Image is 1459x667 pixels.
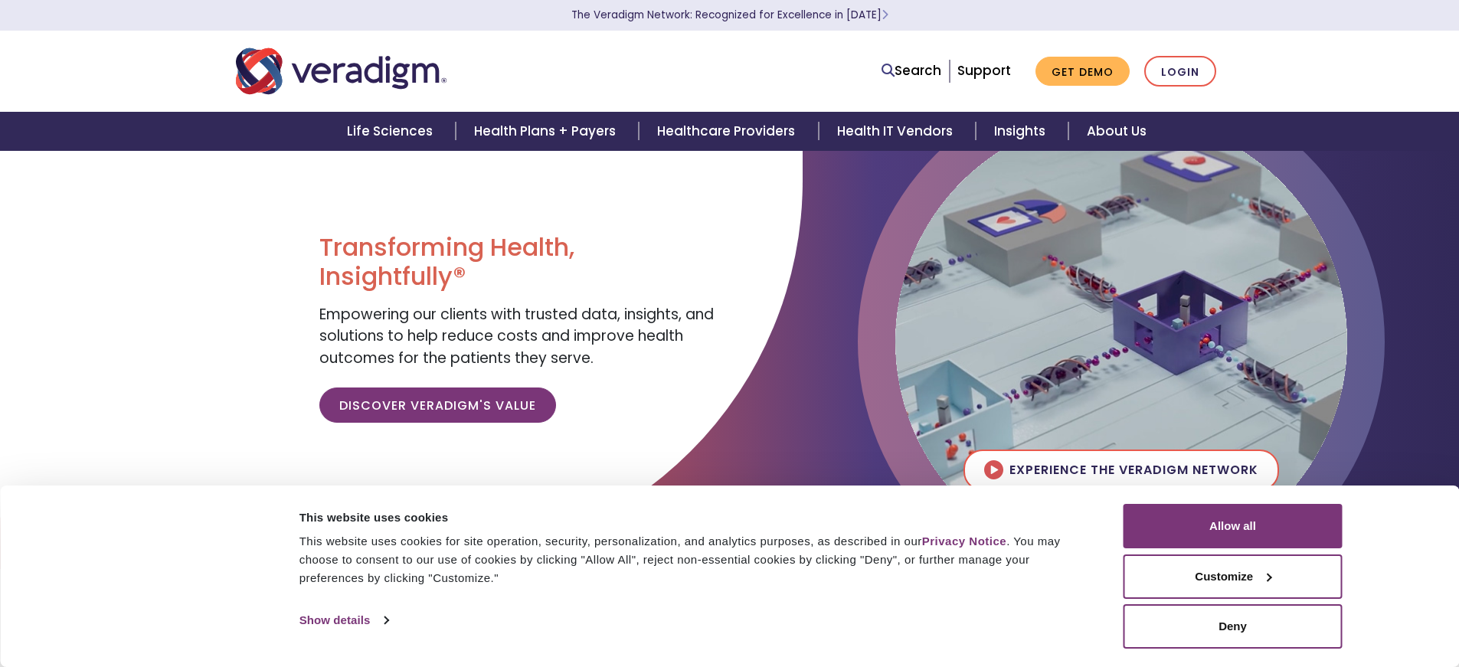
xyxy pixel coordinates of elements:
a: Get Demo [1035,57,1130,87]
a: Show details [299,609,388,632]
a: Insights [976,112,1068,151]
a: Support [957,61,1011,80]
span: Empowering our clients with trusted data, insights, and solutions to help reduce costs and improv... [319,304,714,368]
img: Veradigm logo [236,46,447,96]
a: Privacy Notice [922,535,1006,548]
a: Login [1144,56,1216,87]
button: Allow all [1124,504,1343,548]
div: This website uses cookies [299,508,1089,527]
span: Learn More [882,8,888,22]
div: This website uses cookies for site operation, security, personalization, and analytics purposes, ... [299,532,1089,587]
a: Healthcare Providers [639,112,818,151]
a: The Veradigm Network: Recognized for Excellence in [DATE]Learn More [571,8,888,22]
button: Customize [1124,554,1343,599]
a: About Us [1068,112,1165,151]
h1: Transforming Health, Insightfully® [319,233,718,292]
a: Life Sciences [329,112,456,151]
a: Discover Veradigm's Value [319,387,556,423]
button: Deny [1124,604,1343,649]
a: Health Plans + Payers [456,112,639,151]
a: Search [882,60,941,81]
a: Health IT Vendors [819,112,976,151]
